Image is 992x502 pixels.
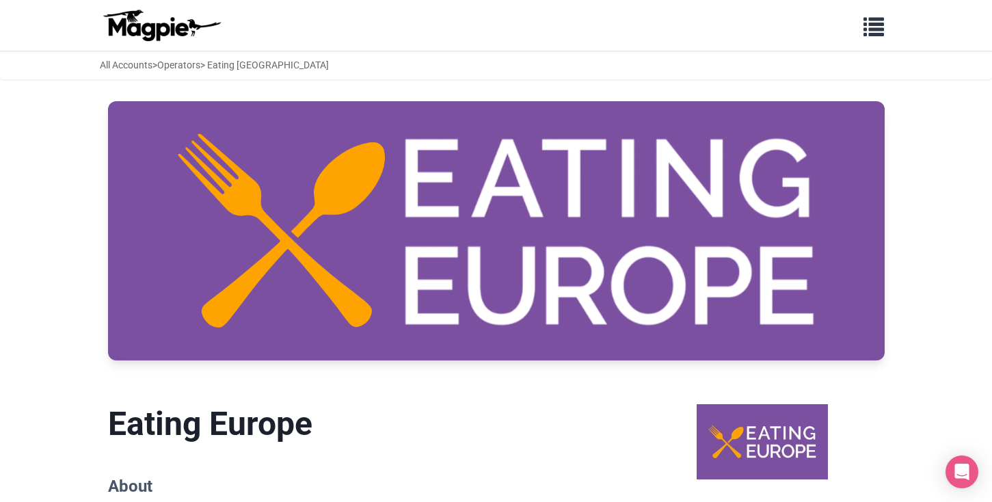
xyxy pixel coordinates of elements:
a: Operators [157,60,200,70]
h1: Eating Europe [108,404,619,444]
a: All Accounts [100,60,152,70]
img: Eating Europe logo [697,404,828,479]
img: logo-ab69f6fb50320c5b225c76a69d11143b.png [100,9,223,42]
h2: About [108,477,619,497]
img: Eating Europe banner [108,101,885,360]
div: > > Eating [GEOGRAPHIC_DATA] [100,57,329,72]
div: Open Intercom Messenger [946,455,978,488]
